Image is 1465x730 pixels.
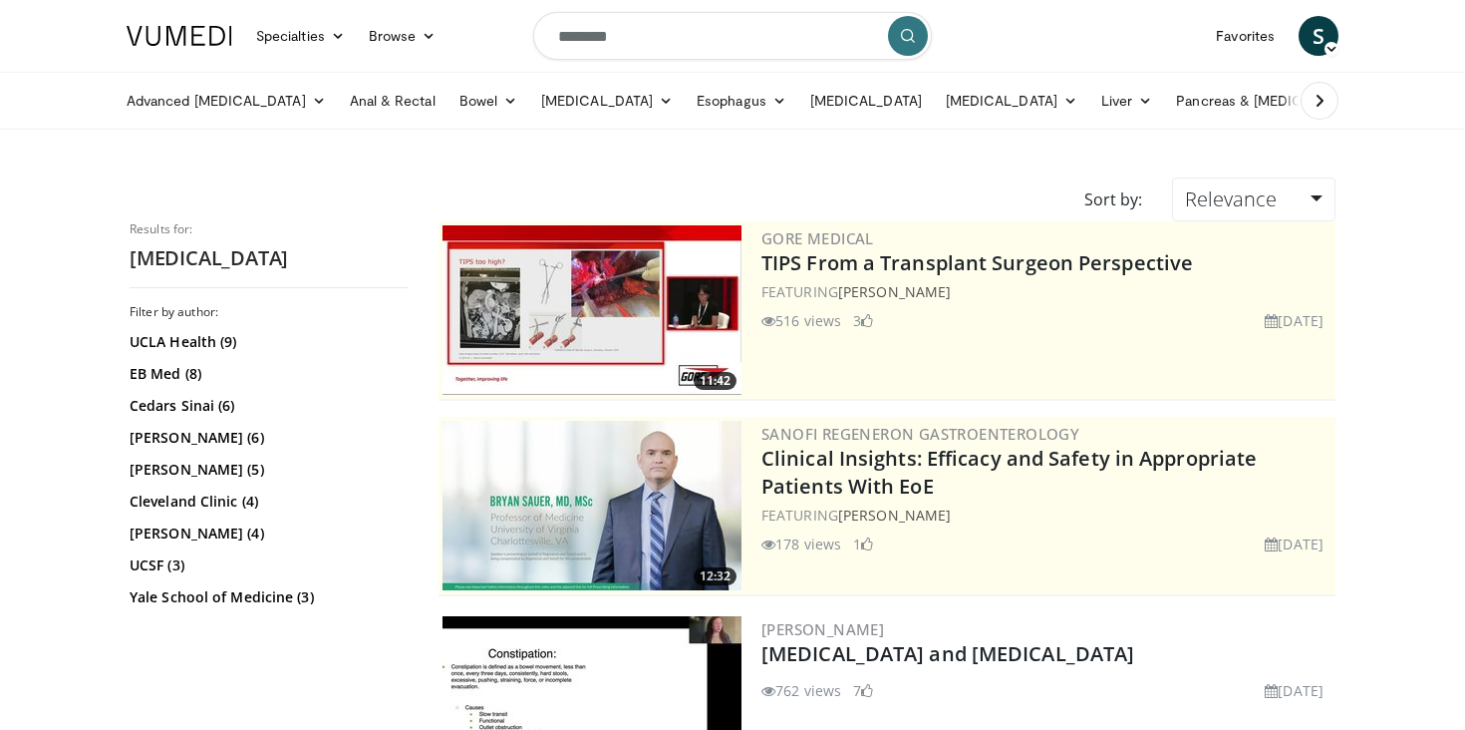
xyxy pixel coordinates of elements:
[127,26,232,46] img: VuMedi Logo
[1299,16,1338,56] a: S
[442,225,741,395] a: 11:42
[130,304,409,320] h3: Filter by author:
[761,505,1331,526] div: FEATURING
[130,245,409,271] h2: [MEDICAL_DATA]
[1089,81,1164,121] a: Liver
[761,619,884,639] a: [PERSON_NAME]
[1069,178,1157,221] div: Sort by:
[338,81,447,121] a: Anal & Rectal
[1265,680,1323,701] li: [DATE]
[442,225,741,395] img: 4003d3dc-4d84-4588-a4af-bb6b84f49ae6.300x170_q85_crop-smart_upscale.jpg
[447,81,529,121] a: Bowel
[130,332,404,352] a: UCLA Health (9)
[761,281,1331,302] div: FEATURING
[533,12,932,60] input: Search topics, interventions
[838,282,951,301] a: [PERSON_NAME]
[853,680,873,701] li: 7
[685,81,798,121] a: Esophagus
[838,506,951,525] a: [PERSON_NAME]
[442,421,741,590] img: bf9ce42c-6823-4735-9d6f-bc9dbebbcf2c.png.300x170_q85_crop-smart_upscale.jpg
[694,567,736,585] span: 12:32
[934,81,1089,121] a: [MEDICAL_DATA]
[853,534,873,554] li: 1
[761,640,1134,667] a: [MEDICAL_DATA] and [MEDICAL_DATA]
[130,460,404,480] a: [PERSON_NAME] (5)
[761,445,1257,500] a: Clinical Insights: Efficacy and Safety in Appropriate Patients With EoE
[761,424,1079,444] a: Sanofi Regeneron Gastroenterology
[853,310,873,331] li: 3
[761,228,874,248] a: Gore Medical
[130,428,404,448] a: [PERSON_NAME] (6)
[130,555,404,575] a: UCSF (3)
[529,81,685,121] a: [MEDICAL_DATA]
[694,372,736,390] span: 11:42
[761,249,1193,276] a: TIPS From a Transplant Surgeon Perspective
[442,421,741,590] a: 12:32
[130,587,404,607] a: Yale School of Medicine (3)
[115,81,338,121] a: Advanced [MEDICAL_DATA]
[1204,16,1287,56] a: Favorites
[1185,185,1277,212] span: Relevance
[130,396,404,416] a: Cedars Sinai (6)
[130,221,409,237] p: Results for:
[130,364,404,384] a: EB Med (8)
[130,492,404,512] a: Cleveland Clinic (4)
[761,534,841,554] li: 178 views
[1164,81,1397,121] a: Pancreas & [MEDICAL_DATA]
[244,16,357,56] a: Specialties
[798,81,934,121] a: [MEDICAL_DATA]
[761,680,841,701] li: 762 views
[1172,178,1335,221] a: Relevance
[761,310,841,331] li: 516 views
[1265,310,1323,331] li: [DATE]
[357,16,448,56] a: Browse
[1265,534,1323,554] li: [DATE]
[130,524,404,544] a: [PERSON_NAME] (4)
